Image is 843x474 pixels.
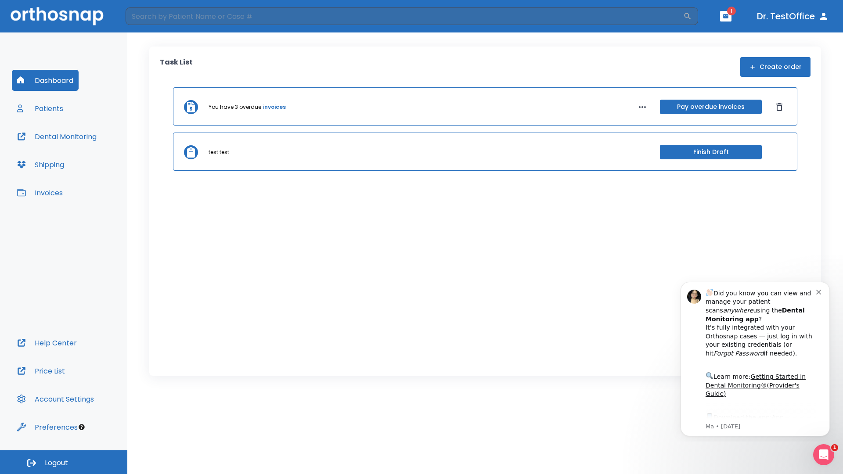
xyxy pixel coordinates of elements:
[753,8,832,24] button: Dr. TestOffice
[813,444,834,465] iframe: Intercom live chat
[12,182,68,203] button: Invoices
[38,149,149,157] p: Message from Ma, sent 4w ago
[12,126,102,147] button: Dental Monitoring
[78,423,86,431] div: Tooltip anchor
[149,14,156,21] button: Dismiss notification
[38,138,149,183] div: Download the app: | ​ Let us know if you need help getting started!
[263,103,286,111] a: invoices
[12,417,83,438] button: Preferences
[126,7,683,25] input: Search by Patient Name or Case #
[12,360,70,381] button: Price List
[667,274,843,442] iframe: Intercom notifications message
[772,100,786,114] button: Dismiss
[38,140,116,156] a: App Store
[12,332,82,353] button: Help Center
[831,444,838,451] span: 1
[209,103,261,111] p: You have 3 overdue
[727,7,736,15] span: 1
[12,70,79,91] button: Dashboard
[209,148,229,156] p: test test
[12,98,68,119] button: Patients
[660,145,762,159] button: Finish Draft
[11,7,104,25] img: Orthosnap
[45,458,68,468] span: Logout
[12,388,99,409] button: Account Settings
[12,154,69,175] button: Shipping
[660,100,762,114] button: Pay overdue invoices
[160,57,193,77] p: Task List
[740,57,811,77] button: Create order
